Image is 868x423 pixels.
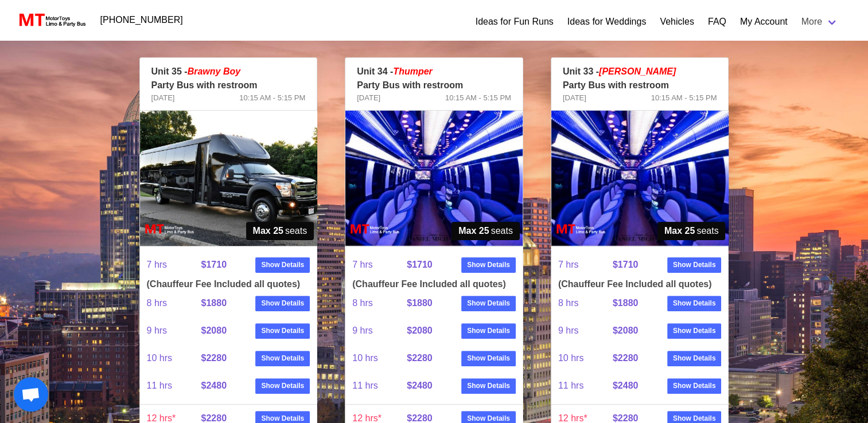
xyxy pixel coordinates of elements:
[201,413,227,423] strong: $2280
[613,326,639,335] strong: $2080
[673,353,716,363] strong: Show Details
[253,224,283,238] strong: Max 25
[407,381,433,390] strong: $2480
[147,372,201,399] span: 11 hrs
[613,298,639,308] strong: $1880
[147,251,201,279] span: 7 hrs
[558,372,613,399] span: 11 hrs
[467,381,510,391] strong: Show Details
[147,279,310,289] h4: (Chauffeur Fee Included all quotes)
[708,15,726,29] a: FAQ
[551,111,729,246] img: 33%2002.jpg
[467,353,510,363] strong: Show Details
[664,224,695,238] strong: Max 25
[558,289,613,317] span: 8 hrs
[740,15,788,29] a: My Account
[467,298,510,308] strong: Show Details
[14,377,48,412] div: Open chat
[261,381,304,391] strong: Show Details
[673,326,716,336] strong: Show Details
[246,222,314,240] span: seats
[201,298,227,308] strong: $1880
[16,12,87,28] img: MotorToys Logo
[467,326,510,336] strong: Show Details
[407,260,433,269] strong: $1710
[673,381,716,391] strong: Show Details
[558,279,722,289] h4: (Chauffeur Fee Included all quotes)
[563,65,717,79] p: Unit 33 -
[151,79,306,92] p: Party Bus with restroom
[613,260,639,269] strong: $1710
[660,15,694,29] a: Vehicles
[147,344,201,372] span: 10 hrs
[599,66,676,76] em: [PERSON_NAME]
[558,251,613,279] span: 7 hrs
[201,353,227,363] strong: $2280
[352,317,407,344] span: 9 hrs
[673,298,716,308] strong: Show Details
[151,65,306,79] p: Unit 35 -
[558,317,613,344] span: 9 hrs
[613,413,639,423] strong: $2280
[407,326,433,335] strong: $2080
[613,353,639,363] strong: $2280
[239,92,305,104] span: 10:15 AM - 5:15 PM
[261,260,304,270] strong: Show Details
[673,260,716,270] strong: Show Details
[393,66,432,76] em: Thumper
[94,9,190,32] a: [PHONE_NUMBER]
[407,413,433,423] strong: $2280
[201,381,227,390] strong: $2480
[613,381,639,390] strong: $2480
[407,353,433,363] strong: $2280
[261,298,304,308] strong: Show Details
[201,260,227,269] strong: $1710
[476,15,554,29] a: Ideas for Fun Runs
[563,79,717,92] p: Party Bus with restroom
[188,66,240,76] em: Brawny Boy
[563,92,586,104] span: [DATE]
[458,224,489,238] strong: Max 25
[151,92,175,104] span: [DATE]
[147,317,201,344] span: 9 hrs
[352,251,407,279] span: 7 hrs
[261,353,304,363] strong: Show Details
[357,65,511,79] p: Unit 34 -
[357,92,380,104] span: [DATE]
[558,344,613,372] span: 10 hrs
[657,222,726,240] span: seats
[407,298,433,308] strong: $1880
[567,15,647,29] a: Ideas for Weddings
[651,92,717,104] span: 10:15 AM - 5:15 PM
[352,372,407,399] span: 11 hrs
[261,326,304,336] strong: Show Details
[795,10,845,33] a: More
[345,111,523,246] img: 34%2002.jpg
[352,344,407,372] span: 10 hrs
[357,79,511,92] p: Party Bus with restroom
[201,326,227,335] strong: $2080
[451,222,520,240] span: seats
[352,289,407,317] span: 8 hrs
[467,260,510,270] strong: Show Details
[445,92,511,104] span: 10:15 AM - 5:15 PM
[140,111,317,246] img: 35%2001.jpg
[147,289,201,317] span: 8 hrs
[352,279,516,289] h4: (Chauffeur Fee Included all quotes)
